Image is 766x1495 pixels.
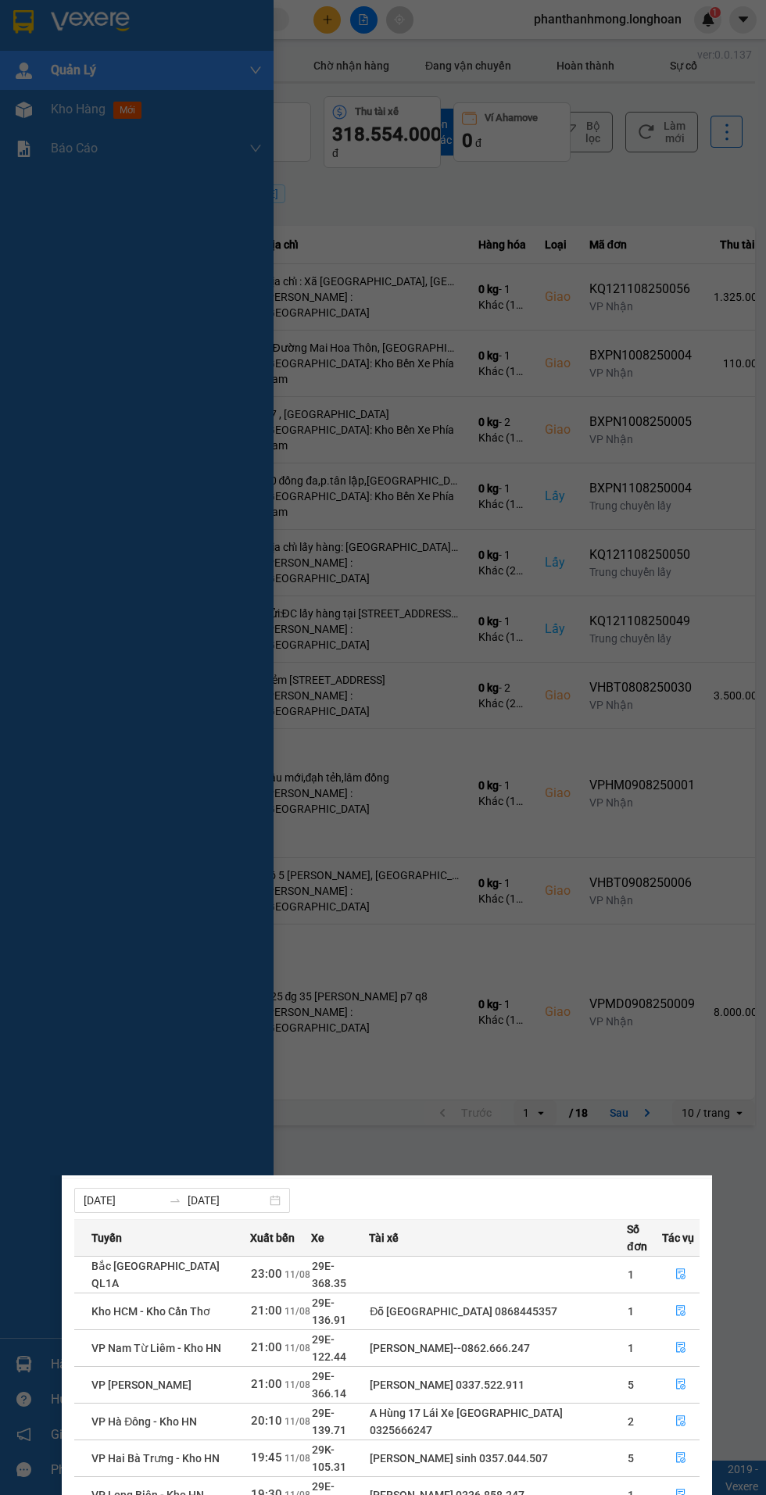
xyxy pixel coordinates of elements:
[663,1262,699,1287] button: file-done
[663,1372,699,1397] button: file-done
[285,1343,310,1354] span: 11/08
[370,1450,626,1467] div: [PERSON_NAME] sinh 0357.044.507
[675,1379,686,1391] span: file-done
[285,1379,310,1390] span: 11/08
[84,1192,163,1209] input: Từ ngày
[251,1304,282,1318] span: 21:00
[369,1229,399,1246] span: Tài xế
[285,1453,310,1464] span: 11/08
[663,1299,699,1324] button: file-done
[251,1340,282,1354] span: 21:00
[628,1452,634,1465] span: 5
[628,1342,634,1354] span: 1
[169,1194,181,1207] span: to
[312,1443,346,1473] span: 29K-105.31
[251,1414,282,1428] span: 20:10
[312,1333,346,1363] span: 29E-122.44
[251,1450,282,1465] span: 19:45
[627,1221,661,1255] span: Số đơn
[251,1267,282,1281] span: 23:00
[370,1303,626,1320] div: Đỗ [GEOGRAPHIC_DATA] 0868445357
[663,1336,699,1361] button: file-done
[250,1229,295,1246] span: Xuất bến
[628,1268,634,1281] span: 1
[628,1379,634,1391] span: 5
[251,1377,282,1391] span: 21:00
[311,1229,324,1246] span: Xe
[312,1260,346,1289] span: 29E-368.35
[370,1339,626,1357] div: [PERSON_NAME]--0862.666.247
[169,1194,181,1207] span: swap-right
[285,1306,310,1317] span: 11/08
[312,1297,346,1326] span: 29E-136.91
[312,1370,346,1400] span: 29E-366.14
[285,1416,310,1427] span: 11/08
[91,1379,191,1391] span: VP [PERSON_NAME]
[675,1342,686,1354] span: file-done
[91,1229,122,1246] span: Tuyến
[663,1446,699,1471] button: file-done
[628,1415,634,1428] span: 2
[188,1192,267,1209] input: Đến ngày
[91,1452,220,1465] span: VP Hai Bà Trưng - Kho HN
[675,1452,686,1465] span: file-done
[675,1268,686,1281] span: file-done
[91,1415,197,1428] span: VP Hà Đông - Kho HN
[662,1229,694,1246] span: Tác vụ
[628,1305,634,1318] span: 1
[91,1342,221,1354] span: VP Nam Từ Liêm - Kho HN
[675,1305,686,1318] span: file-done
[312,1407,346,1436] span: 29E-139.71
[663,1409,699,1434] button: file-done
[91,1305,210,1318] span: Kho HCM - Kho Cần Thơ
[370,1404,626,1439] div: A Hùng 17 Lái Xe [GEOGRAPHIC_DATA] 0325666247
[675,1415,686,1428] span: file-done
[285,1269,310,1280] span: 11/08
[370,1376,626,1393] div: [PERSON_NAME] 0337.522.911
[91,1260,220,1289] span: Bắc [GEOGRAPHIC_DATA] QL1A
